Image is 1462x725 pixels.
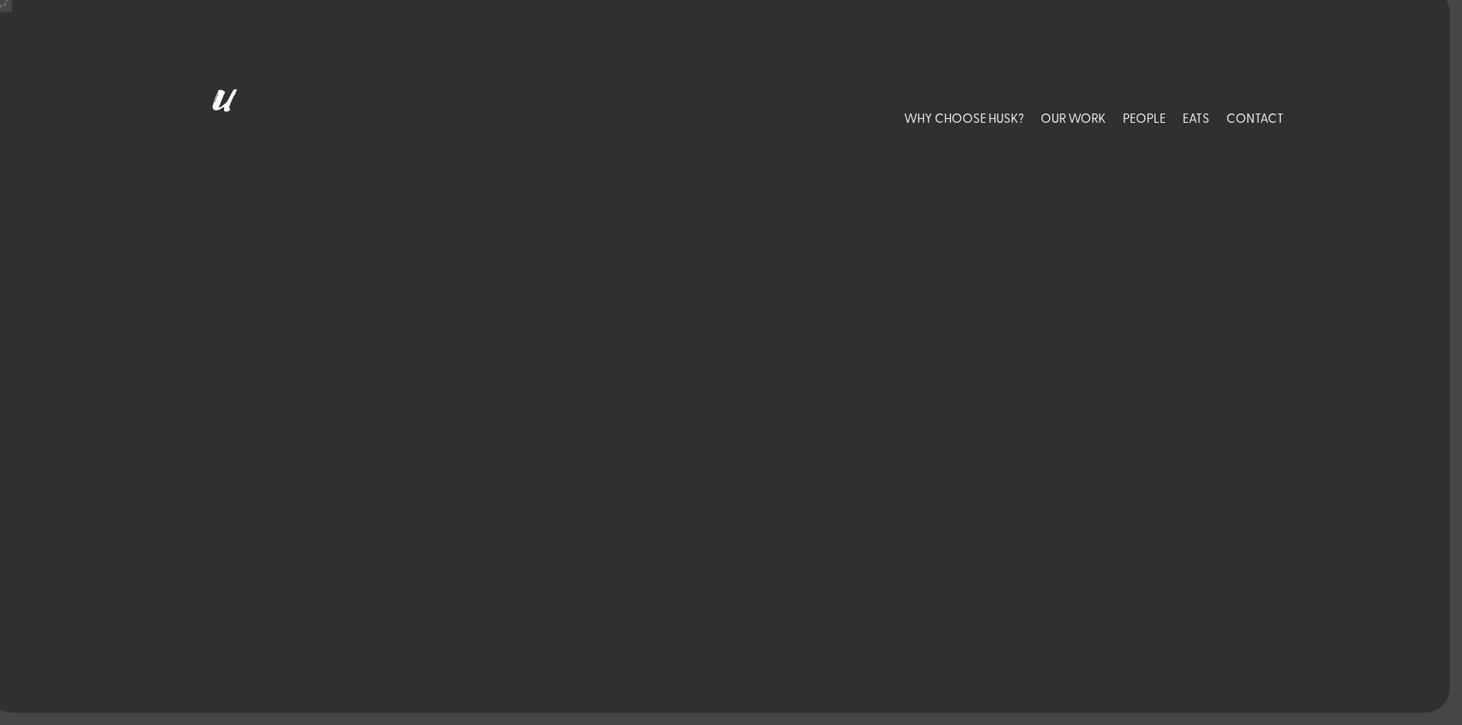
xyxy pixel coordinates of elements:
img: Husk logo [179,83,263,151]
a: PEOPLE [1123,83,1166,151]
a: OUR WORK [1041,83,1106,151]
a: EATS [1183,83,1210,151]
a: CONTACT [1226,83,1284,151]
a: WHY CHOOSE HUSK? [904,83,1024,151]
